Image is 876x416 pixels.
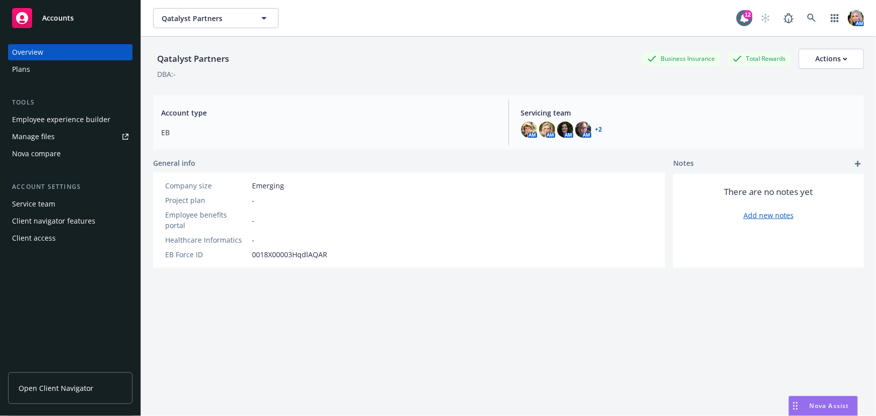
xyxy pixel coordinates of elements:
[595,127,602,133] a: +2
[815,49,847,68] div: Actions
[153,52,233,65] div: Qatalyst Partners
[557,122,573,138] img: photo
[539,122,555,138] img: photo
[789,396,802,415] div: Drag to move
[153,8,279,28] button: Qatalyst Partners
[521,122,537,138] img: photo
[728,52,791,65] div: Total Rewards
[852,158,864,170] a: add
[673,158,694,170] span: Notes
[799,49,864,69] button: Actions
[724,186,813,198] span: There are no notes yet
[252,235,255,245] span: -
[802,8,822,28] a: Search
[8,4,133,32] a: Accounts
[8,146,133,162] a: Nova compare
[165,249,248,260] div: EB Force ID
[743,10,753,19] div: 12
[42,14,74,22] span: Accounts
[165,195,248,205] div: Project plan
[12,112,110,128] div: Employee experience builder
[8,61,133,77] a: Plans
[19,383,93,393] span: Open Client Navigator
[575,122,591,138] img: photo
[8,112,133,128] a: Employee experience builder
[8,182,133,192] div: Account settings
[161,127,496,138] span: EB
[789,396,858,416] button: Nova Assist
[153,158,195,168] span: General info
[12,61,30,77] div: Plans
[756,8,776,28] a: Start snowing
[161,108,496,118] span: Account type
[252,249,327,260] span: 0018X00003HqdlAQAR
[643,52,720,65] div: Business Insurance
[157,69,176,79] div: DBA: -
[8,129,133,145] a: Manage files
[12,129,55,145] div: Manage files
[8,97,133,108] div: Tools
[8,44,133,60] a: Overview
[162,13,248,24] span: Qatalyst Partners
[810,401,849,410] span: Nova Assist
[252,180,284,191] span: Emerging
[165,180,248,191] div: Company size
[848,10,864,26] img: photo
[12,196,55,212] div: Service team
[8,230,133,246] a: Client access
[252,215,255,226] span: -
[12,213,95,229] div: Client navigator features
[743,210,794,221] a: Add new notes
[12,230,56,246] div: Client access
[165,210,248,231] div: Employee benefits portal
[8,213,133,229] a: Client navigator features
[779,8,799,28] a: Report a Bug
[12,44,43,60] div: Overview
[521,108,856,118] span: Servicing team
[825,8,845,28] a: Switch app
[8,196,133,212] a: Service team
[12,146,61,162] div: Nova compare
[252,195,255,205] span: -
[165,235,248,245] div: Healthcare Informatics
